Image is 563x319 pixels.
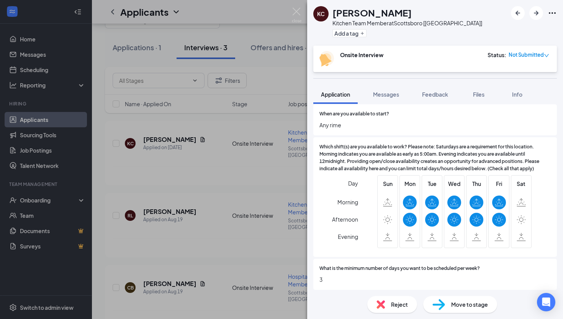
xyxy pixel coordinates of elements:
span: Day [348,179,358,187]
span: 3 [319,275,551,284]
span: Wed [447,179,461,188]
span: Tue [425,179,439,188]
span: Sun [381,179,394,188]
span: Reject [391,300,408,309]
div: Open Intercom Messenger [537,293,555,311]
span: Move to stage [451,300,488,309]
span: Messages [373,91,399,98]
svg: ArrowRight [532,8,541,18]
div: KC [317,10,325,18]
span: Morning [337,195,358,209]
span: Application [321,91,350,98]
svg: Ellipses [548,8,557,18]
span: Thu [470,179,483,188]
span: Mon [403,179,417,188]
span: Info [512,91,522,98]
svg: Plus [360,31,365,36]
div: Kitchen Team Member at Scottsboro [[GEOGRAPHIC_DATA]] [332,19,482,27]
span: Any rime [319,121,551,129]
span: Afternoon [332,212,358,226]
span: Files [473,91,484,98]
b: Onsite Interview [340,51,383,58]
span: down [544,53,549,58]
span: When are you available to start? [319,110,389,118]
span: Not Submitted [509,51,544,59]
button: ArrowRight [529,6,543,20]
button: ArrowLeftNew [511,6,525,20]
button: PlusAdd a tag [332,29,367,37]
h1: [PERSON_NAME] [332,6,412,19]
span: Which shift(s) are you available to work? Please note: Saturdays are a requirement for this locat... [319,143,551,172]
span: Feedback [422,91,448,98]
span: What is the minimum number of days you want to be scheduled per week? [319,265,480,272]
svg: ArrowLeftNew [513,8,522,18]
span: Fri [492,179,506,188]
div: Status : [488,51,506,59]
span: Sat [514,179,528,188]
span: Evening [338,230,358,243]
